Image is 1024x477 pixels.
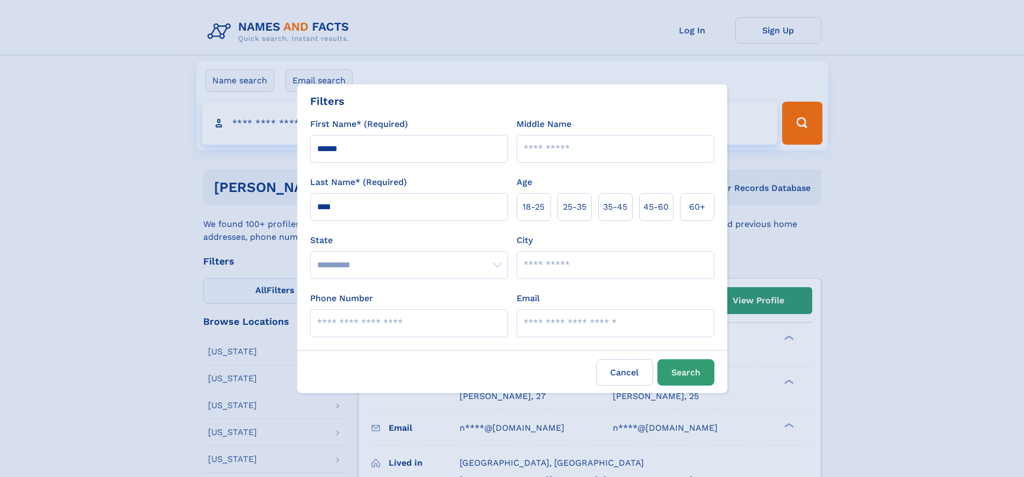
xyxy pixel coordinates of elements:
label: Middle Name [517,118,571,131]
div: Filters [310,93,345,109]
span: 45‑60 [643,201,669,213]
label: First Name* (Required) [310,118,408,131]
label: State [310,234,508,247]
label: Cancel [596,359,653,386]
label: Email [517,292,540,305]
span: 35‑45 [603,201,627,213]
label: Phone Number [310,292,373,305]
label: Age [517,176,532,189]
label: City [517,234,533,247]
label: Last Name* (Required) [310,176,407,189]
button: Search [657,359,714,386]
span: 25‑35 [563,201,586,213]
span: 18‑25 [522,201,545,213]
span: 60+ [689,201,705,213]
